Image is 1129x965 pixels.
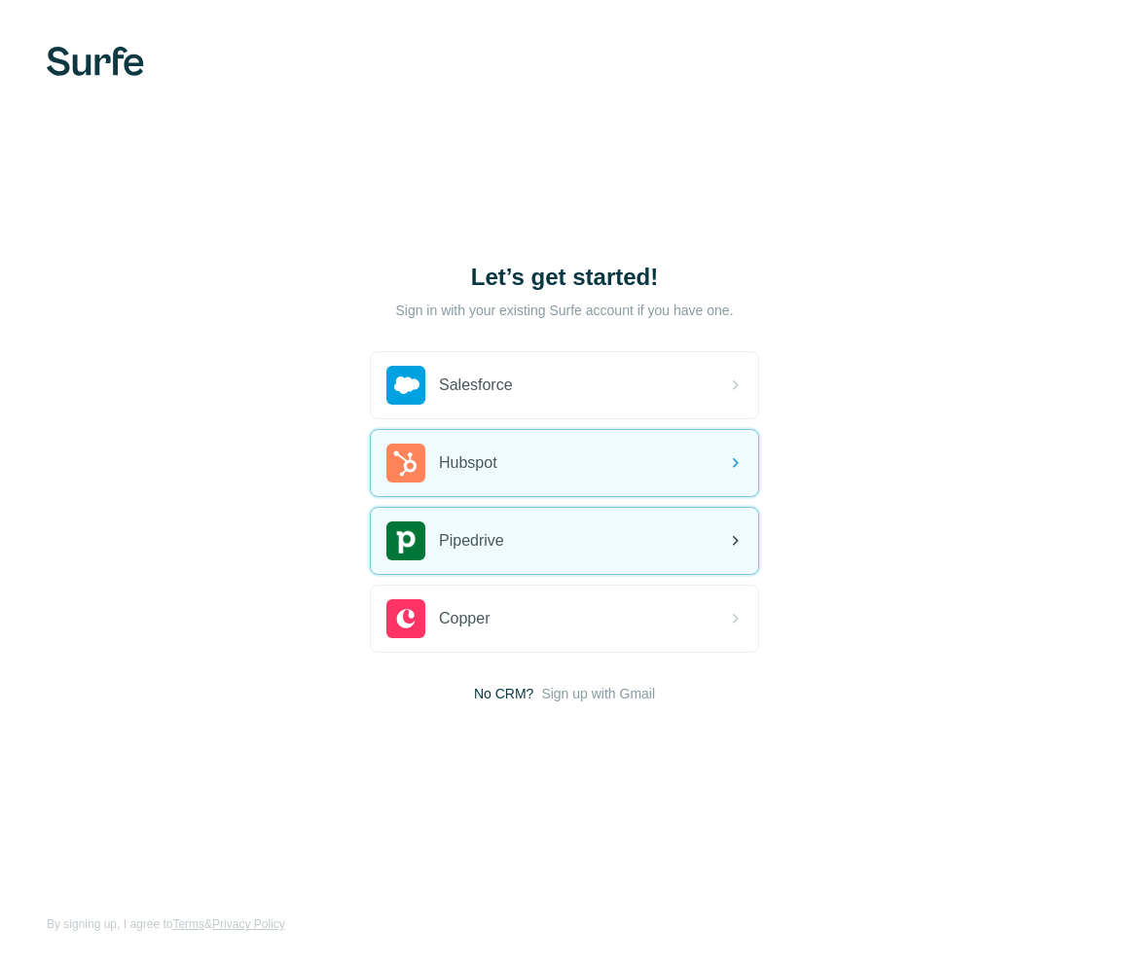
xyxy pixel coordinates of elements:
[386,599,425,638] img: copper's logo
[47,47,144,76] img: Surfe's logo
[395,301,733,320] p: Sign in with your existing Surfe account if you have one.
[212,917,285,931] a: Privacy Policy
[541,684,655,703] button: Sign up with Gmail
[370,262,759,293] h1: Let’s get started!
[386,444,425,482] img: hubspot's logo
[47,915,285,933] span: By signing up, I agree to &
[439,529,504,553] span: Pipedrive
[386,366,425,405] img: salesforce's logo
[439,607,490,630] span: Copper
[474,684,533,703] span: No CRM?
[386,521,425,560] img: pipedrive's logo
[439,374,513,397] span: Salesforce
[439,451,497,475] span: Hubspot
[172,917,204,931] a: Terms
